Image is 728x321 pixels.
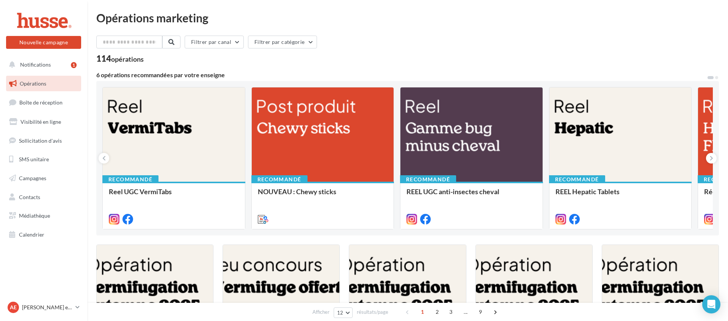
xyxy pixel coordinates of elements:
[445,306,457,318] span: 3
[460,306,472,318] span: ...
[474,306,486,318] span: 9
[19,212,50,219] span: Médiathèque
[416,306,428,318] span: 1
[19,194,40,200] span: Contacts
[6,36,81,49] button: Nouvelle campagne
[406,188,537,203] div: REEL UGC anti-insectes cheval
[334,307,353,318] button: 12
[555,188,686,203] div: REEL Hepatic Tablets
[96,55,144,63] div: 114
[5,76,83,92] a: Opérations
[6,300,81,315] a: Ae [PERSON_NAME] et [PERSON_NAME]
[5,227,83,243] a: Calendrier
[96,12,719,23] div: Opérations marketing
[248,36,317,48] button: Filtrer par catégorie
[71,62,77,68] div: 1
[185,36,244,48] button: Filtrer par canal
[5,57,80,73] button: Notifications 1
[702,295,720,313] div: Open Intercom Messenger
[5,114,83,130] a: Visibilité en ligne
[102,175,158,184] div: Recommandé
[20,118,61,125] span: Visibilité en ligne
[357,309,388,316] span: résultats/page
[5,94,83,111] a: Boîte de réception
[337,310,344,316] span: 12
[109,188,239,203] div: Reel UGC VermiTabs
[312,309,329,316] span: Afficher
[19,137,62,143] span: Sollicitation d'avis
[5,170,83,186] a: Campagnes
[5,133,83,149] a: Sollicitation d'avis
[258,188,388,203] div: NOUVEAU : Chewy sticks
[19,231,44,238] span: Calendrier
[431,306,443,318] span: 2
[22,304,72,311] p: [PERSON_NAME] et [PERSON_NAME]
[111,56,144,62] div: opérations
[20,61,51,68] span: Notifications
[400,175,456,184] div: Recommandé
[549,175,605,184] div: Recommandé
[5,151,83,167] a: SMS unitaire
[20,80,46,87] span: Opérations
[19,156,49,162] span: SMS unitaire
[5,208,83,224] a: Médiathèque
[19,99,63,106] span: Boîte de réception
[10,304,17,311] span: Ae
[251,175,308,184] div: Recommandé
[19,175,46,181] span: Campagnes
[5,189,83,205] a: Contacts
[96,72,707,78] div: 6 opérations recommandées par votre enseigne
